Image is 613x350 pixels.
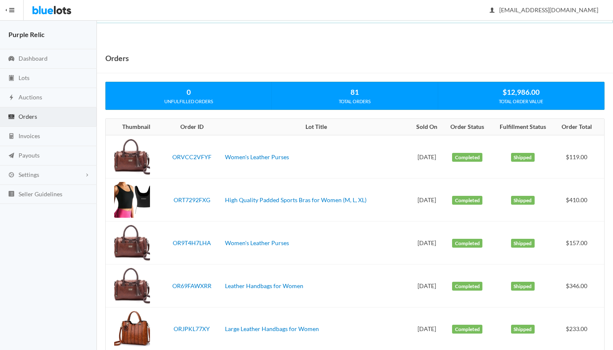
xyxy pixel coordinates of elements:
[19,94,42,101] span: Auctions
[452,239,482,248] label: Completed
[7,133,16,141] ion-icon: calculator
[225,153,289,160] a: Women's Leather Purses
[19,171,39,178] span: Settings
[410,179,443,222] td: [DATE]
[7,75,16,83] ion-icon: clipboard
[105,52,129,64] h1: Orders
[491,119,554,136] th: Fulfillment Status
[554,222,604,265] td: $157.00
[452,196,482,205] label: Completed
[554,119,604,136] th: Order Total
[410,265,443,307] td: [DATE]
[187,88,191,96] strong: 0
[272,98,437,105] div: TOTAL ORDERS
[225,282,303,289] a: Leather Handbags for Women
[488,7,496,15] ion-icon: person
[511,153,535,162] label: Shipped
[410,222,443,265] td: [DATE]
[554,135,604,179] td: $119.00
[7,190,16,198] ion-icon: list box
[174,196,210,203] a: ORT7292FXG
[490,6,598,13] span: [EMAIL_ADDRESS][DOMAIN_NAME]
[511,196,535,205] label: Shipped
[19,74,29,81] span: Lots
[7,55,16,63] ion-icon: speedometer
[225,196,367,203] a: High Quality Padded Sports Bras for Women (M, L, XL)
[7,171,16,179] ion-icon: cog
[511,282,535,291] label: Shipped
[19,132,40,139] span: Invoices
[7,113,16,121] ion-icon: cash
[452,282,482,291] label: Completed
[19,152,40,159] span: Payouts
[222,119,410,136] th: Lot Title
[452,153,482,162] label: Completed
[410,119,443,136] th: Sold On
[351,88,359,96] strong: 81
[106,98,271,105] div: UNFULFILLED ORDERS
[511,239,535,248] label: Shipped
[452,325,482,334] label: Completed
[172,153,211,160] a: ORVCC2VFYF
[7,152,16,160] ion-icon: paper plane
[172,282,211,289] a: OR69FAWXRR
[443,119,491,136] th: Order Status
[8,30,45,38] strong: Purple Relic
[554,265,604,307] td: $346.00
[174,325,210,332] a: ORJPKL77XY
[19,190,62,198] span: Seller Guidelines
[19,55,48,62] span: Dashboard
[173,239,211,246] a: OR9T4H7LHA
[503,88,540,96] strong: $12,986.00
[106,119,162,136] th: Thumbnail
[7,94,16,102] ion-icon: flash
[511,325,535,334] label: Shipped
[225,239,289,246] a: Women's Leather Purses
[410,135,443,179] td: [DATE]
[19,113,37,120] span: Orders
[162,119,222,136] th: Order ID
[225,325,319,332] a: Large Leather Handbags for Women
[438,98,604,105] div: TOTAL ORDER VALUE
[554,179,604,222] td: $410.00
